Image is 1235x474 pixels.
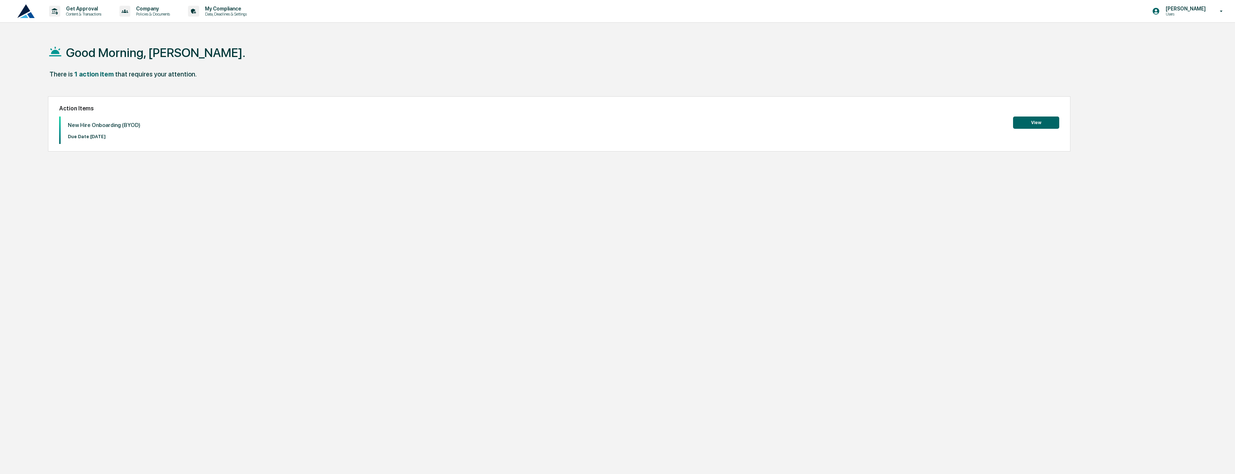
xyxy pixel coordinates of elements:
[1013,117,1059,129] button: View
[60,12,105,17] p: Content & Transactions
[74,70,114,78] div: 1 action item
[49,70,73,78] div: There is
[68,134,140,139] p: Due Date: [DATE]
[66,45,245,60] h1: Good Morning, [PERSON_NAME].
[68,122,140,128] p: New Hire Onboarding (BYOD)
[199,6,250,12] p: My Compliance
[115,70,197,78] div: that requires your attention.
[1160,12,1209,17] p: Users
[59,105,1060,112] h2: Action Items
[130,6,174,12] p: Company
[130,12,174,17] p: Policies & Documents
[1013,119,1059,126] a: View
[60,6,105,12] p: Get Approval
[1160,6,1209,12] p: [PERSON_NAME]
[199,12,250,17] p: Data, Deadlines & Settings
[17,4,35,18] img: logo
